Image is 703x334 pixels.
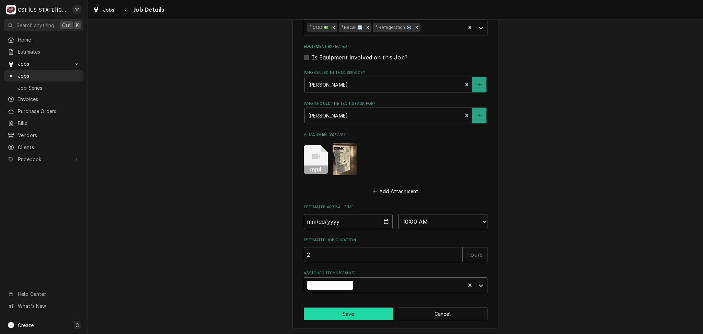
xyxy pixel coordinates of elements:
[120,4,131,15] button: Navigate back
[398,214,487,229] select: Time Select
[4,34,83,45] a: Home
[304,44,487,62] div: Equipment Expected
[4,93,83,105] a: Invoices
[4,70,83,81] a: Jobs
[472,77,486,92] button: Create New Contact
[304,132,487,137] label: Attachments
[304,101,487,123] div: Who should the tech(s) ask for?
[304,237,487,262] div: Estimated Job Duration
[339,23,364,32] div: ¹ Recall 🔄
[304,308,487,320] div: Button Group Row
[18,322,34,328] span: Create
[62,22,71,29] span: Ctrl
[307,281,346,290] div: [PERSON_NAME]
[90,4,117,15] a: Jobs
[18,144,80,151] span: Clients
[72,5,82,14] div: David Fannin's Avatar
[413,23,420,32] div: Remove ² Refrigeration ❄️
[304,143,328,175] button: mp4
[6,5,16,14] div: CSI Kansas City's Avatar
[76,22,79,29] span: K
[18,96,80,103] span: Invoices
[18,120,80,127] span: Bills
[304,132,487,196] div: Attachments
[4,142,83,153] a: Clients
[304,70,487,92] div: Who called in this service?
[304,308,393,320] button: Save
[16,22,54,29] span: Search anything
[4,300,83,312] a: Go to What's New
[76,322,79,329] span: C
[18,290,79,298] span: Help Center
[72,5,82,14] div: DF
[103,6,115,13] span: Jobs
[307,23,330,32] div: ¹ COD 💵
[18,108,80,115] span: Purchase Orders
[4,82,83,93] a: Job Series
[18,48,80,55] span: Estimates
[364,23,371,32] div: Remove ¹ Recall 🔄
[304,308,487,320] div: Button Group
[18,36,80,43] span: Home
[477,82,481,87] svg: Create New Contact
[346,281,353,290] div: Remove David Fannin
[4,19,83,31] button: Search anythingCtrlK
[304,270,487,293] div: Assigned Technician(s)
[304,44,487,49] label: Equipment Expected
[4,130,83,141] a: Vendors
[131,5,164,14] span: Job Details
[18,84,80,91] span: Job Series
[4,118,83,129] a: Bills
[332,133,345,136] span: ( if any )
[304,204,487,210] label: Estimated Arrival Time
[18,156,70,163] span: Pricebook
[304,214,393,229] input: Date
[463,247,487,262] div: hours
[304,70,487,76] label: Who called in this service?
[18,60,70,67] span: Jobs
[312,53,407,62] label: Is Equipment involved on this Job?
[4,105,83,117] a: Purchase Orders
[18,132,80,139] span: Vendors
[304,237,487,243] label: Estimated Job Duration
[4,288,83,300] a: Go to Help Center
[18,72,80,79] span: Jobs
[4,154,83,165] a: Go to Pricebook
[398,308,487,320] button: Cancel
[472,108,486,123] button: Create New Contact
[4,46,83,57] a: Estimates
[304,270,487,276] label: Assigned Technician(s)
[6,5,16,14] div: C
[477,113,481,118] svg: Create New Contact
[371,187,419,196] button: Add Attachment
[304,204,487,229] div: Estimated Arrival Time
[333,143,357,175] img: mo30P0VAQKEp3uPPUL7N
[304,101,487,107] label: Who should the tech(s) ask for?
[373,23,413,32] div: ² Refrigeration ❄️
[4,58,83,69] a: Go to Jobs
[330,23,337,32] div: Remove ¹ COD 💵
[18,302,79,310] span: What's New
[304,13,487,35] div: Labels
[18,6,68,13] div: CSI [US_STATE][GEOGRAPHIC_DATA]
